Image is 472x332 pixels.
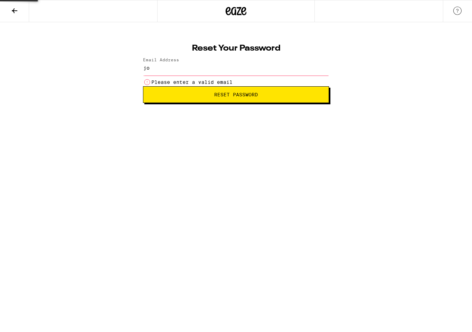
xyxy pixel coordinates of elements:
span: Reset Password [214,92,258,97]
h1: Reset Your Password [143,44,329,53]
span: Hi. Need any help? [4,5,50,10]
li: Please enter a valid email [143,78,329,86]
button: Reset Password [143,86,329,103]
input: Email Address [143,60,329,76]
label: Email Address [143,58,179,62]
